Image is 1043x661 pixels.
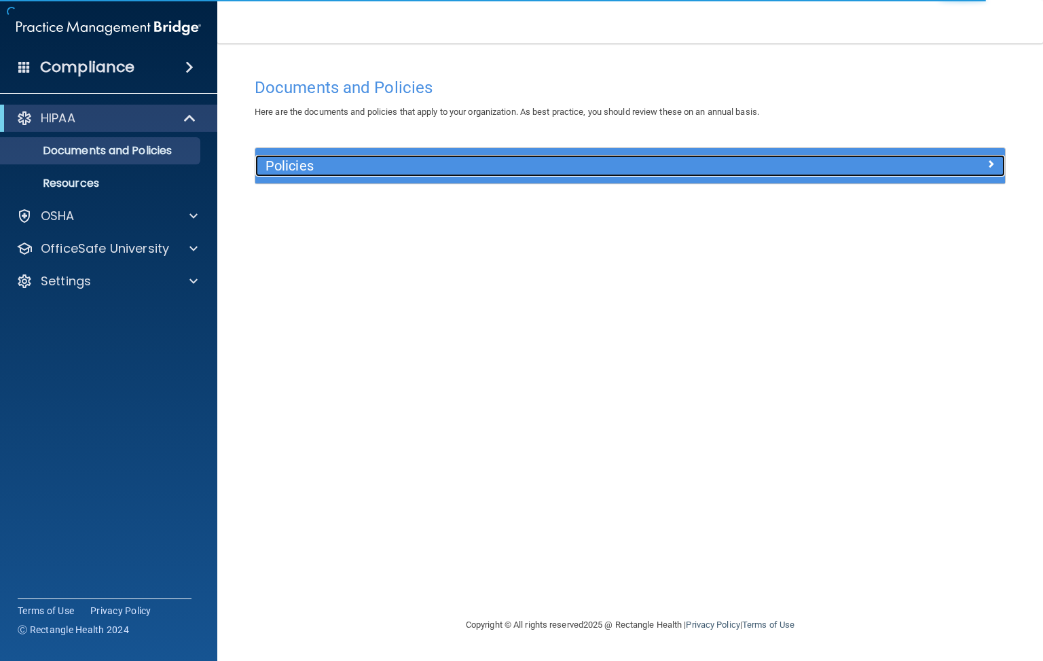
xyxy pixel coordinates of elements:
[90,604,151,618] a: Privacy Policy
[40,58,134,77] h4: Compliance
[41,273,91,289] p: Settings
[41,240,169,257] p: OfficeSafe University
[9,177,194,190] p: Resources
[41,208,75,224] p: OSHA
[16,110,197,126] a: HIPAA
[9,144,194,158] p: Documents and Policies
[16,208,198,224] a: OSHA
[18,604,74,618] a: Terms of Use
[18,623,129,637] span: Ⓒ Rectangle Health 2024
[266,155,995,177] a: Policies
[16,273,198,289] a: Settings
[266,158,807,173] h5: Policies
[382,603,878,647] div: Copyright © All rights reserved 2025 @ Rectangle Health | |
[41,110,75,126] p: HIPAA
[16,14,201,41] img: PMB logo
[255,107,759,117] span: Here are the documents and policies that apply to your organization. As best practice, you should...
[16,240,198,257] a: OfficeSafe University
[742,620,794,630] a: Terms of Use
[255,79,1006,96] h4: Documents and Policies
[686,620,739,630] a: Privacy Policy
